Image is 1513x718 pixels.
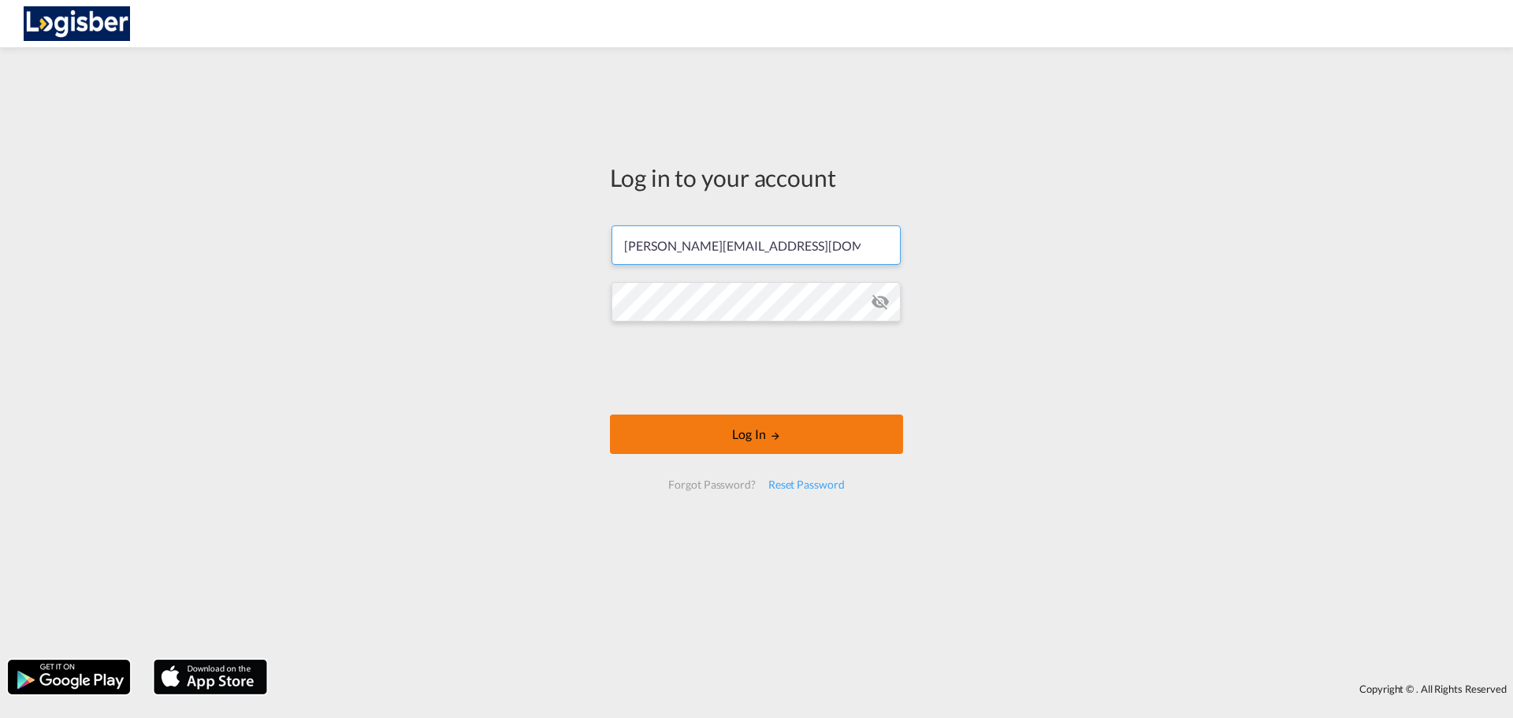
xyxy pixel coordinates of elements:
[610,161,903,194] div: Log in to your account
[152,658,269,696] img: apple.png
[24,6,130,42] img: d7a75e507efd11eebffa5922d020a472.png
[610,415,903,454] button: LOGIN
[662,471,761,499] div: Forgot Password?
[762,471,851,499] div: Reset Password
[871,292,890,311] md-icon: icon-eye-off
[637,337,876,399] iframe: reCAPTCHA
[6,658,132,696] img: google.png
[275,675,1513,702] div: Copyright © . All Rights Reserved
[612,225,901,265] input: Enter email/phone number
